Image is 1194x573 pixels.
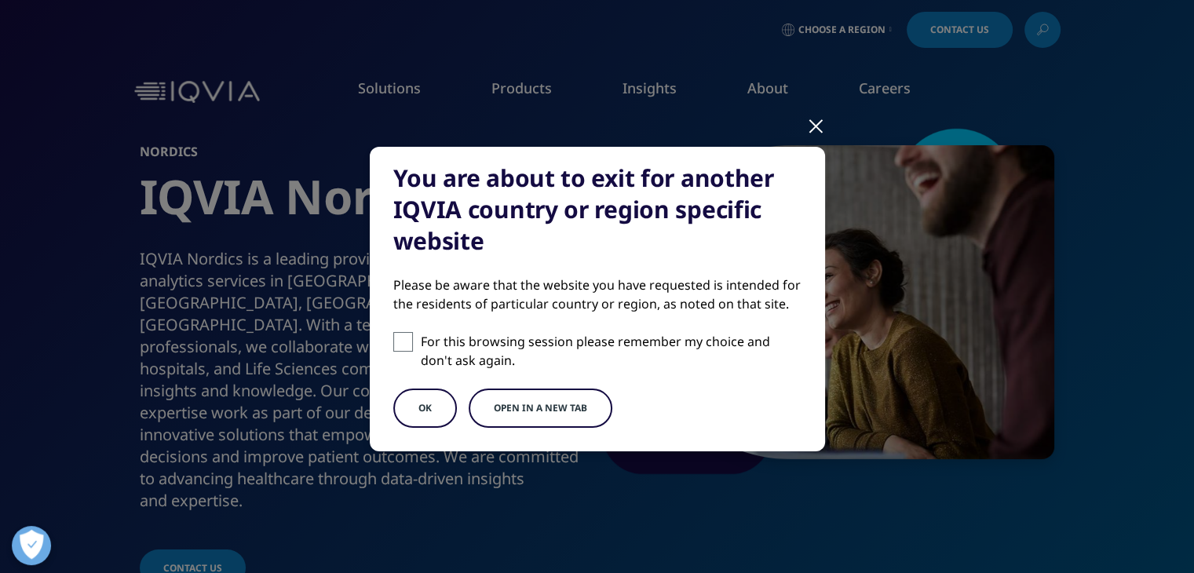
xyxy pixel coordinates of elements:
[393,389,457,428] button: OK
[393,162,801,257] div: You are about to exit for another IQVIA country or region specific website
[469,389,612,428] button: Open in a new tab
[421,332,801,370] p: For this browsing session please remember my choice and don't ask again.
[393,276,801,313] div: Please be aware that the website you have requested is intended for the residents of particular c...
[12,526,51,565] button: Open Preferences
